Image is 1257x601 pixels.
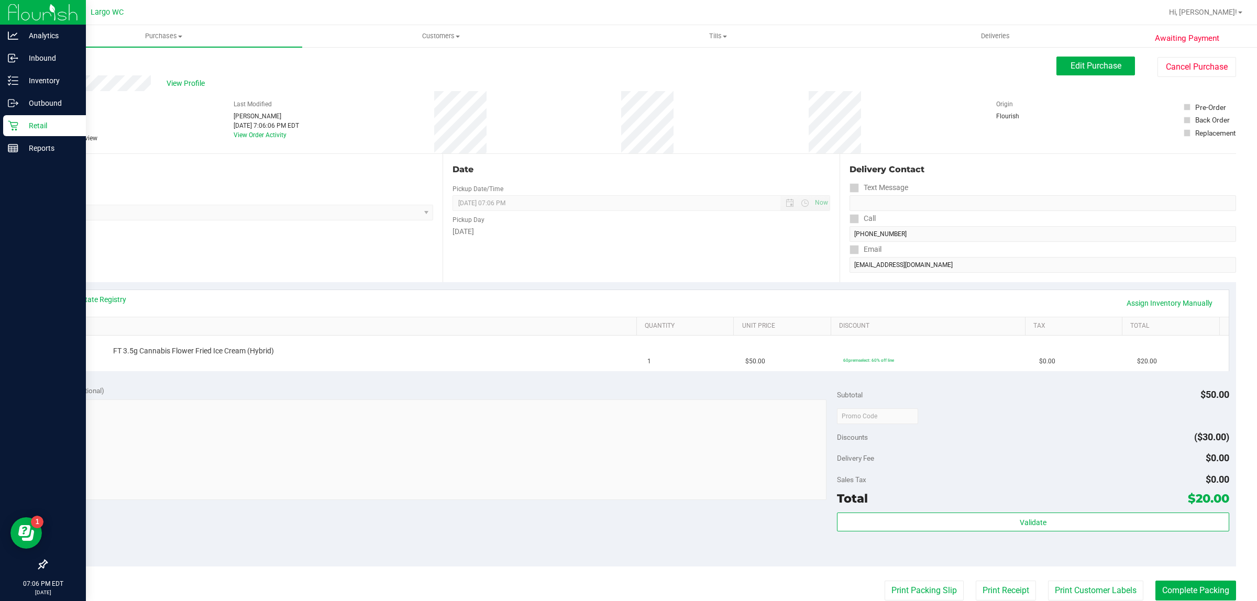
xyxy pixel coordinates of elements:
button: Complete Packing [1155,581,1236,600]
button: Validate [837,513,1229,531]
span: $50.00 [745,357,765,366]
a: Quantity [645,322,730,330]
label: Pickup Day [453,215,484,225]
inline-svg: Inbound [8,53,18,63]
span: Validate [1020,518,1046,527]
div: Location [46,163,433,176]
span: Purchases [25,31,302,41]
div: [DATE] [453,226,830,237]
p: Analytics [18,29,81,42]
span: Hi, [PERSON_NAME]! [1169,8,1237,16]
label: Pickup Date/Time [453,184,503,194]
span: $0.00 [1206,474,1229,485]
div: Pre-Order [1195,102,1226,113]
button: Print Customer Labels [1048,581,1143,600]
a: Deliveries [857,25,1134,47]
p: Retail [18,119,81,132]
label: Call [850,211,876,226]
a: Customers [302,25,579,47]
button: Print Receipt [976,581,1036,600]
input: Format: (999) 999-9999 [850,226,1236,242]
p: 07:06 PM EDT [5,579,81,588]
a: View Order Activity [234,131,286,139]
p: Inventory [18,74,81,87]
p: Outbound [18,97,81,109]
span: Awaiting Payment [1155,32,1219,44]
span: 60premselect: 60% off line [843,358,894,363]
inline-svg: Reports [8,143,18,153]
a: Assign Inventory Manually [1120,294,1219,312]
inline-svg: Retail [8,120,18,131]
div: Delivery Contact [850,163,1236,176]
span: Discounts [837,428,868,447]
label: Last Modified [234,99,272,109]
p: Inbound [18,52,81,64]
span: Customers [303,31,579,41]
a: Discount [839,322,1021,330]
button: Edit Purchase [1056,57,1135,75]
a: Total [1130,322,1215,330]
span: ($30.00) [1194,431,1229,442]
input: Format: (999) 999-9999 [850,195,1236,211]
label: Text Message [850,180,908,195]
div: Back Order [1195,115,1230,125]
span: FT 3.5g Cannabis Flower Fried Ice Cream (Hybrid) [113,346,274,356]
button: Cancel Purchase [1157,57,1236,77]
span: $20.00 [1137,357,1157,366]
inline-svg: Outbound [8,98,18,108]
a: Unit Price [742,322,827,330]
a: Purchases [25,25,302,47]
span: Largo WC [91,8,124,17]
iframe: Resource center unread badge [31,516,43,528]
a: View State Registry [63,294,126,305]
a: SKU [62,322,633,330]
div: [DATE] 7:06:06 PM EDT [234,121,299,130]
iframe: Resource center [10,517,42,549]
span: $20.00 [1188,491,1229,506]
span: Total [837,491,868,506]
span: View Profile [167,78,208,89]
span: Sales Tax [837,475,866,484]
p: [DATE] [5,588,81,596]
span: 1 [647,357,651,366]
button: Print Packing Slip [885,581,964,600]
span: $0.00 [1206,452,1229,463]
label: Email [850,242,881,257]
span: Tills [580,31,856,41]
inline-svg: Analytics [8,30,18,41]
div: Replacement [1195,128,1236,138]
div: Flourish [996,112,1049,121]
label: Origin [996,99,1013,109]
span: $0.00 [1039,357,1055,366]
p: Reports [18,142,81,154]
span: Edit Purchase [1071,61,1121,71]
inline-svg: Inventory [8,75,18,86]
span: Deliveries [967,31,1024,41]
span: Subtotal [837,391,863,399]
div: Date [453,163,830,176]
span: Delivery Fee [837,454,874,462]
span: $50.00 [1200,389,1229,400]
a: Tax [1033,322,1118,330]
input: Promo Code [837,408,918,424]
div: [PERSON_NAME] [234,112,299,121]
a: Tills [579,25,856,47]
